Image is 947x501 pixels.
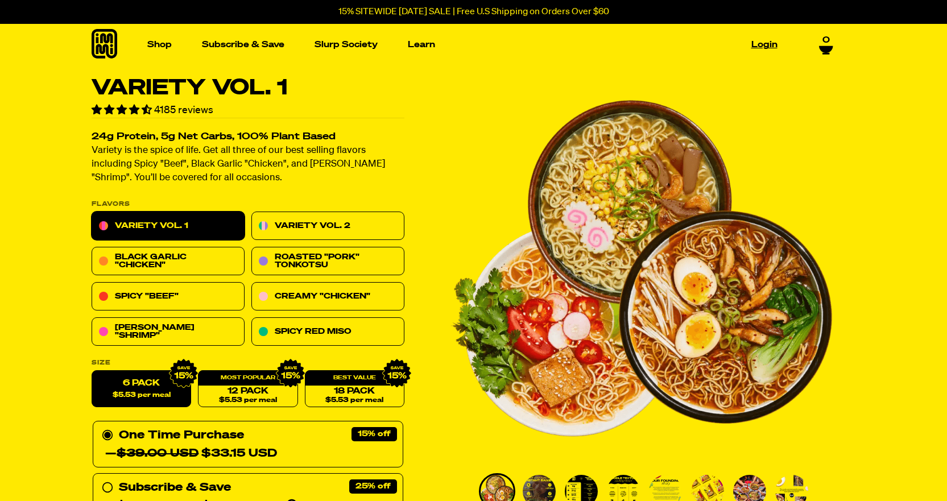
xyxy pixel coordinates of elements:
[304,371,404,408] a: 18 Pack$5.53 per meal
[450,77,833,459] li: 1 of 8
[822,32,830,42] span: 0
[92,133,404,142] h2: 24g Protein, 5g Net Carbs, 100% Plant Based
[450,77,833,459] img: Variety Vol. 1
[251,318,404,346] a: Spicy Red Miso
[338,7,609,17] p: 15% SITEWIDE [DATE] SALE | Free U.S Shipping on Orders Over $60
[92,371,191,408] label: 6 Pack
[102,427,394,463] div: One Time Purchase
[6,449,120,495] iframe: Marketing Popup
[119,479,231,497] div: Subscribe & Save
[92,318,245,346] a: [PERSON_NAME] "Shrimp"
[92,360,404,366] label: Size
[403,36,440,53] a: Learn
[92,105,154,115] span: 4.55 stars
[198,371,297,408] a: 12 Pack$5.53 per meal
[251,283,404,311] a: Creamy "Chicken"
[143,24,782,65] nav: Main navigation
[92,77,404,99] h1: Variety Vol. 1
[92,144,404,185] p: Variety is the spice of life. Get all three of our best selling flavors including Spicy "Beef", B...
[92,247,245,276] a: Black Garlic "Chicken"
[92,212,245,241] a: Variety Vol. 1
[275,359,305,388] img: IMG_9632.png
[747,36,782,53] a: Login
[197,36,289,53] a: Subscribe & Save
[819,32,833,51] a: 0
[310,36,382,53] a: Slurp Society
[143,36,176,53] a: Shop
[92,201,404,208] p: Flavors
[251,247,404,276] a: Roasted "Pork" Tonkotsu
[105,445,277,463] div: — $33.15 USD
[92,283,245,311] a: Spicy "Beef"
[117,448,199,459] del: $39.00 USD
[169,359,199,388] img: IMG_9632.png
[325,397,383,404] span: $5.53 per meal
[112,392,170,399] span: $5.53 per meal
[251,212,404,241] a: Variety Vol. 2
[382,359,411,388] img: IMG_9632.png
[154,105,213,115] span: 4185 reviews
[450,77,833,459] div: PDP main carousel
[218,397,276,404] span: $5.53 per meal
